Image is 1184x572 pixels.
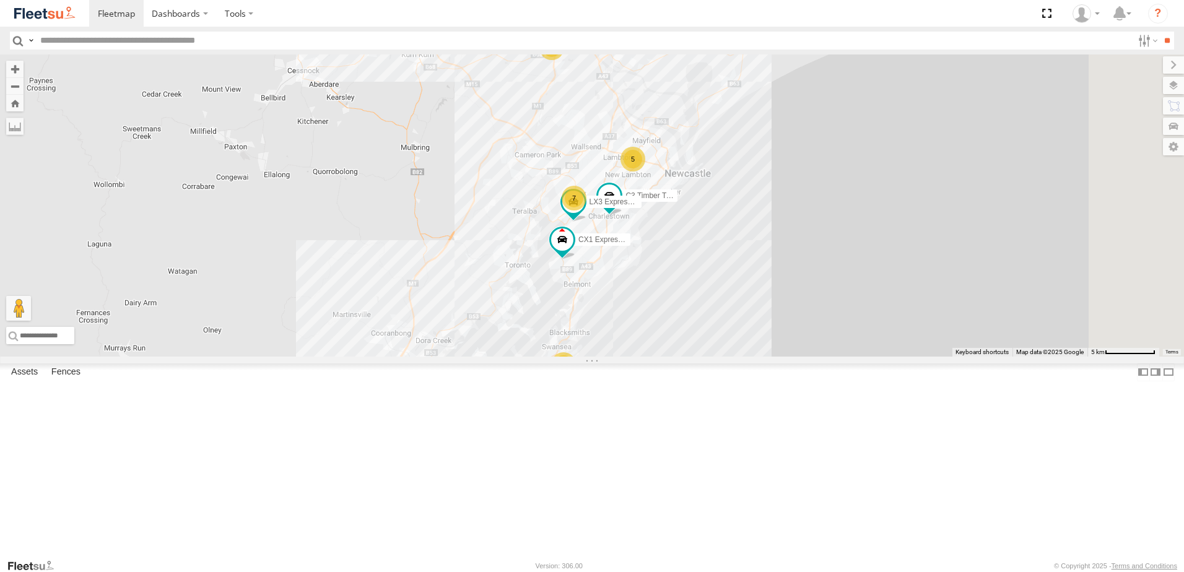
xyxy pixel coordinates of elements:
[578,235,635,244] span: CX1 Express Ute
[1133,32,1160,50] label: Search Filter Options
[1162,363,1175,381] label: Hide Summary Table
[5,363,44,381] label: Assets
[7,560,64,572] a: Visit our Website
[1087,348,1159,357] button: Map Scale: 5 km per 78 pixels
[1165,350,1178,355] a: Terms (opens in new tab)
[1149,363,1162,381] label: Dock Summary Table to the Right
[6,77,24,95] button: Zoom out
[6,118,24,135] label: Measure
[590,198,645,207] span: LX3 Express Ute
[625,191,680,200] span: C3 Timber Truck
[1054,562,1177,570] div: © Copyright 2025 -
[1137,363,1149,381] label: Dock Summary Table to the Left
[6,61,24,77] button: Zoom in
[1016,349,1084,355] span: Map data ©2025 Google
[551,352,576,377] div: 2
[12,5,77,22] img: fleetsu-logo-horizontal.svg
[536,562,583,570] div: Version: 306.00
[1148,4,1168,24] i: ?
[620,147,645,171] div: 5
[45,363,87,381] label: Fences
[562,186,586,210] div: 7
[6,95,24,111] button: Zoom Home
[6,296,31,321] button: Drag Pegman onto the map to open Street View
[1163,138,1184,155] label: Map Settings
[1112,562,1177,570] a: Terms and Conditions
[1091,349,1105,355] span: 5 km
[26,32,36,50] label: Search Query
[1068,4,1104,23] div: Matt Curtis
[955,348,1009,357] button: Keyboard shortcuts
